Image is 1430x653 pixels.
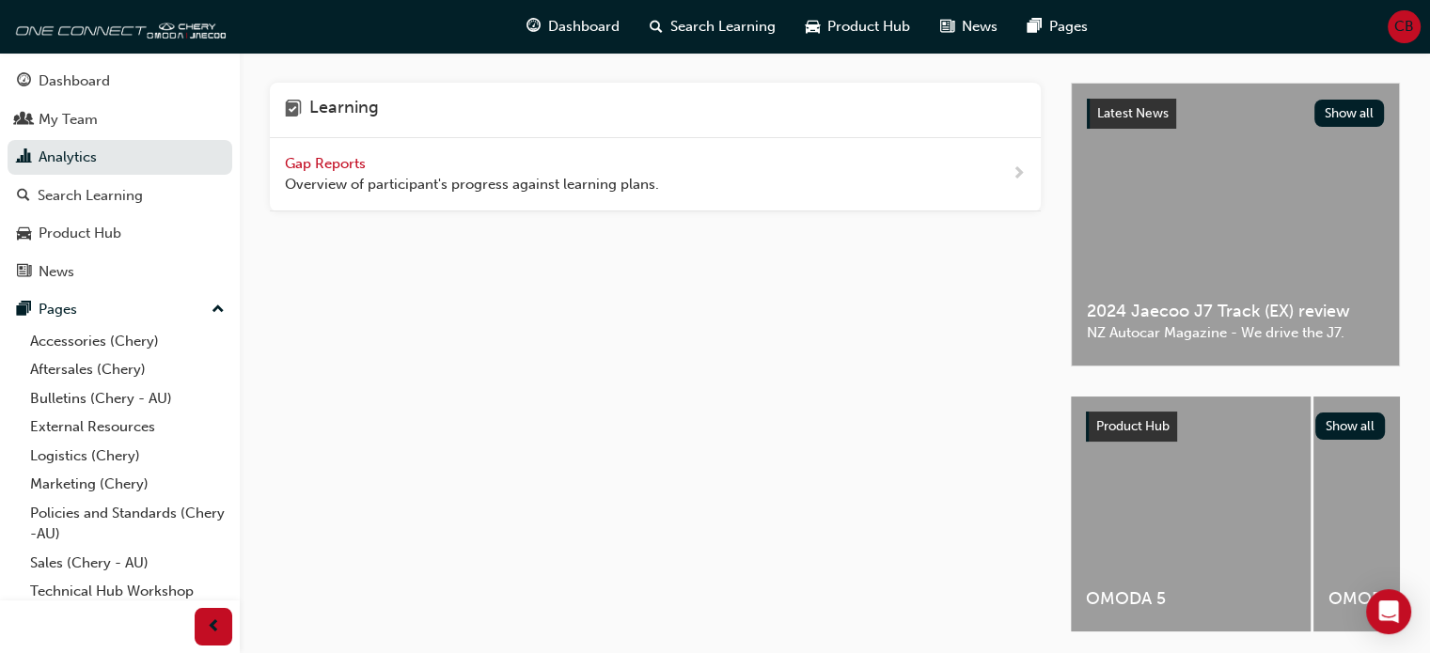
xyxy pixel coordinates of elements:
a: Dashboard [8,64,232,99]
span: NZ Autocar Magazine - We drive the J7. [1087,322,1384,344]
span: Overview of participant's progress against learning plans. [285,174,659,195]
button: Pages [8,292,232,327]
a: Technical Hub Workshop information [23,577,232,627]
a: News [8,255,232,289]
span: CB [1394,16,1414,38]
span: car-icon [806,15,820,39]
button: CB [1388,10,1421,43]
span: search-icon [17,188,30,205]
span: OMODA 5 [1086,588,1296,610]
span: search-icon [650,15,663,39]
span: car-icon [17,225,31,242]
span: guage-icon [17,73,31,90]
a: Latest NewsShow all [1087,99,1384,129]
span: Search Learning [670,16,776,38]
a: My Team [8,102,232,137]
h4: Learning [309,98,379,122]
span: pages-icon [17,302,31,319]
a: Product HubShow all [1086,412,1385,442]
span: learning-icon [285,98,302,122]
span: news-icon [17,264,31,281]
div: News [39,261,74,283]
a: Policies and Standards (Chery -AU) [23,499,232,549]
div: My Team [39,109,98,131]
a: OMODA 5 [1071,396,1311,631]
div: Product Hub [39,223,121,244]
a: Accessories (Chery) [23,327,232,356]
img: oneconnect [9,8,226,45]
a: Bulletins (Chery - AU) [23,384,232,413]
a: pages-iconPages [1013,8,1103,46]
div: Dashboard [39,70,110,92]
a: External Resources [23,412,232,442]
span: Gap Reports [285,155,369,172]
button: Show all [1315,412,1386,440]
span: up-icon [212,298,225,322]
a: guage-iconDashboard [511,8,635,46]
a: Marketing (Chery) [23,470,232,499]
a: Sales (Chery - AU) [23,549,232,578]
span: people-icon [17,112,31,129]
span: news-icon [940,15,954,39]
a: Product Hub [8,216,232,251]
span: Product Hub [827,16,910,38]
span: Latest News [1097,105,1169,121]
a: Gap Reports Overview of participant's progress against learning plans.next-icon [270,138,1041,211]
a: Logistics (Chery) [23,442,232,471]
div: Search Learning [38,185,143,207]
a: Aftersales (Chery) [23,355,232,384]
span: News [962,16,998,38]
a: car-iconProduct Hub [791,8,925,46]
span: chart-icon [17,149,31,166]
span: pages-icon [1028,15,1042,39]
span: 2024 Jaecoo J7 Track (EX) review [1087,301,1384,322]
button: Show all [1314,100,1385,127]
div: Pages [39,299,77,320]
span: Product Hub [1096,418,1170,434]
span: guage-icon [526,15,541,39]
a: news-iconNews [925,8,1013,46]
a: Search Learning [8,179,232,213]
span: Dashboard [548,16,620,38]
a: Analytics [8,140,232,175]
span: Pages [1049,16,1088,38]
span: next-icon [1012,163,1026,186]
button: DashboardMy TeamAnalyticsSearch LearningProduct HubNews [8,60,232,292]
span: prev-icon [207,615,221,639]
a: Latest NewsShow all2024 Jaecoo J7 Track (EX) reviewNZ Autocar Magazine - We drive the J7. [1071,83,1400,366]
a: search-iconSearch Learning [635,8,791,46]
div: Open Intercom Messenger [1366,589,1411,634]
